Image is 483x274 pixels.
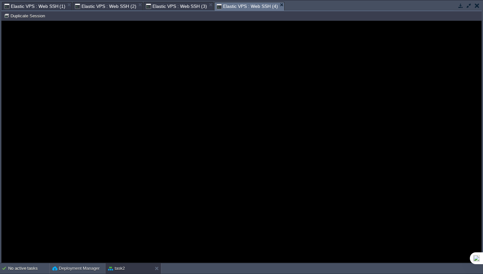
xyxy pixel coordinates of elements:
button: Deployment Manager [52,265,100,272]
button: task2 [108,265,125,272]
span: Elastic VPS : Web SSH (3) [146,2,207,10]
span: Elastic VPS : Web SSH (1) [4,2,65,10]
div: No active tasks [8,263,49,274]
span: Elastic VPS : Web SSH (4) [217,2,278,11]
span: Elastic VPS : Web SSH (2) [75,2,136,10]
button: Duplicate Session [4,13,47,19]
